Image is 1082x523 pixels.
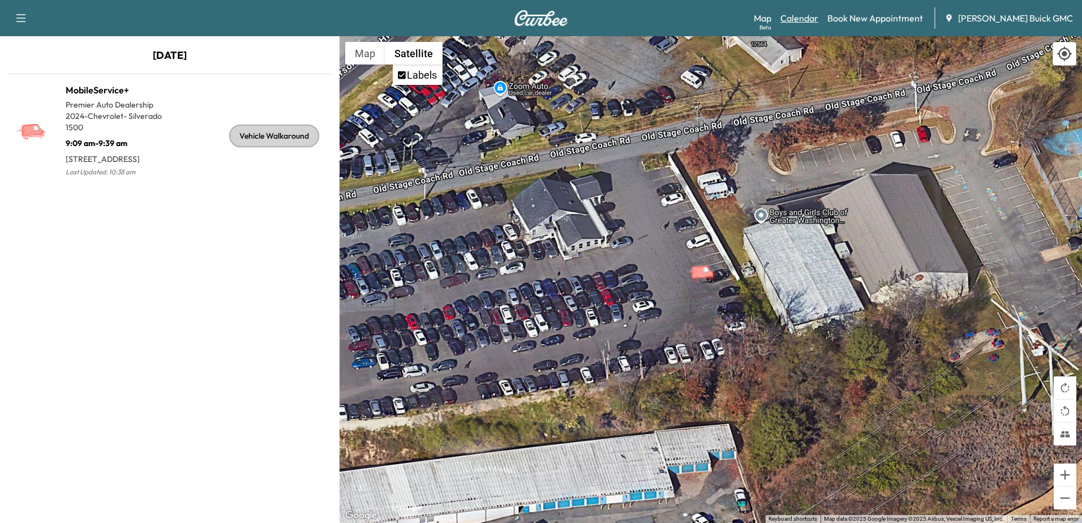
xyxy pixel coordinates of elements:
[1054,464,1076,486] button: Zoom in
[759,23,771,32] div: Beta
[66,99,170,110] p: Premier Auto Dealership
[1054,423,1076,445] button: Tilt map
[686,253,725,273] gmp-advanced-marker: MobileService+
[958,11,1073,25] span: [PERSON_NAME] Buick GMC
[1054,487,1076,509] button: Zoom out
[780,11,818,25] a: Calendar
[66,133,170,149] p: 9:09 am - 9:39 am
[385,42,443,65] button: Show satellite imagery
[514,10,568,26] img: Curbee Logo
[1033,516,1079,522] a: Report a map error
[754,11,771,25] a: MapBeta
[342,508,380,523] img: Google
[394,66,441,84] li: Labels
[66,149,170,165] p: [STREET_ADDRESS]
[1054,400,1076,422] button: Rotate map counterclockwise
[66,110,170,133] p: 2024 - Chevrolet - Silverado 1500
[342,508,380,523] a: Open this area in Google Maps (opens a new window)
[393,65,443,85] ul: Show satellite imagery
[768,515,817,523] button: Keyboard shortcuts
[66,83,170,97] h1: MobileService+
[407,69,437,81] label: Labels
[66,165,170,179] p: Last Updated: 10:38 am
[345,42,385,65] button: Show street map
[1011,516,1027,522] a: Terms (opens in new tab)
[1054,376,1076,399] button: Rotate map clockwise
[824,516,1004,522] span: Map data ©2025 Google Imagery ©2025 Airbus, Vexcel Imaging US, Inc.
[827,11,923,25] a: Book New Appointment
[229,125,319,147] div: Vehicle Walkaround
[1053,42,1076,66] div: Recenter map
